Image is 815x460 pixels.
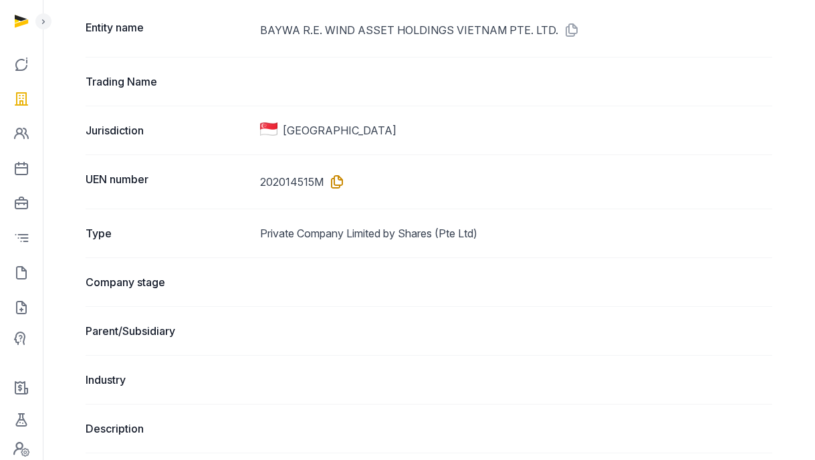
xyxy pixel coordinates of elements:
dt: Trading Name [86,74,249,90]
dt: Industry [86,372,249,388]
dt: Entity name [86,19,249,41]
dt: Type [86,225,249,241]
dd: Private Company Limited by Shares (Pte Ltd) [260,225,772,241]
dt: Description [86,421,249,437]
span: [GEOGRAPHIC_DATA] [283,122,396,138]
dd: BAYWA R.E. WIND ASSET HOLDINGS VIETNAM PTE. LTD. [260,19,772,41]
dt: Company stage [86,274,249,290]
dt: Jurisdiction [86,122,249,138]
dt: Parent/Subsidiary [86,323,249,339]
dd: 202014515M [260,171,772,193]
dt: UEN number [86,171,249,193]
